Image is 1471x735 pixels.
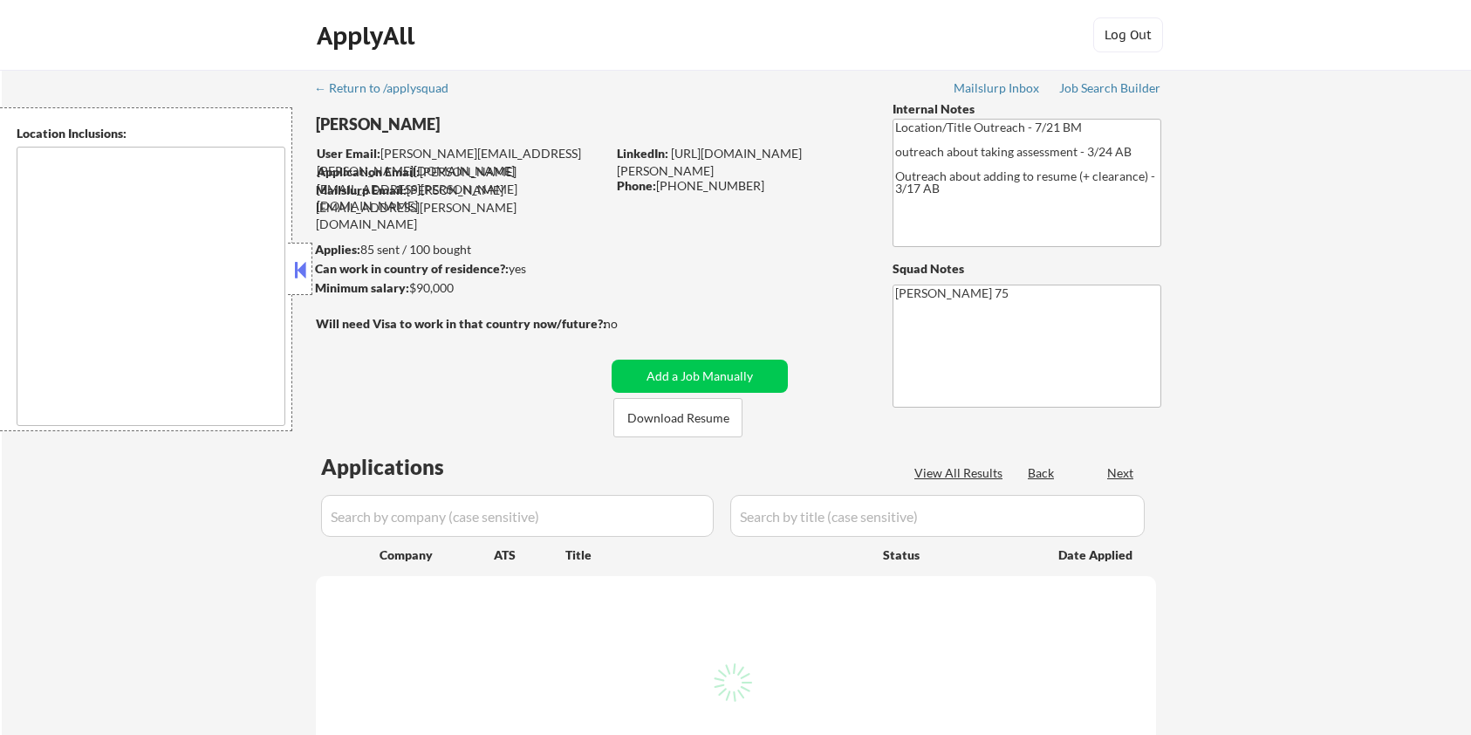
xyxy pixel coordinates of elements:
button: Download Resume [613,398,742,437]
input: Search by title (case sensitive) [730,495,1145,537]
strong: Can work in country of residence?: [315,261,509,276]
div: 85 sent / 100 bought [315,241,606,258]
strong: Applies: [315,242,360,257]
div: [PERSON_NAME] [316,113,674,135]
div: ApplyAll [317,21,420,51]
strong: Application Email: [317,164,420,179]
div: Squad Notes [893,260,1161,278]
div: Internal Notes [893,100,1161,118]
strong: Will need Visa to work in that country now/future?: [316,316,606,331]
strong: Minimum salary: [315,280,409,295]
input: Search by company (case sensitive) [321,495,714,537]
div: ATS [494,546,565,564]
div: Back [1028,464,1056,482]
strong: LinkedIn: [617,146,668,161]
div: $90,000 [315,279,606,297]
div: ← Return to /applysquad [314,82,465,94]
a: ← Return to /applysquad [314,81,465,99]
div: Location Inclusions: [17,125,285,142]
strong: User Email: [317,146,380,161]
div: Applications [321,457,494,477]
div: [PHONE_NUMBER] [617,177,864,195]
div: Status [883,539,1033,570]
div: Company [380,546,494,564]
strong: Mailslurp Email: [316,182,407,197]
div: [PERSON_NAME][EMAIL_ADDRESS][PERSON_NAME][DOMAIN_NAME] [316,182,606,233]
div: [PERSON_NAME][EMAIL_ADDRESS][PERSON_NAME][DOMAIN_NAME] [317,163,606,215]
button: Add a Job Manually [612,360,788,393]
div: [PERSON_NAME][EMAIL_ADDRESS][PERSON_NAME][DOMAIN_NAME] [317,145,606,179]
strong: Phone: [617,178,656,193]
div: no [604,315,653,333]
div: View All Results [914,464,1008,482]
button: Log Out [1093,17,1163,52]
div: Mailslurp Inbox [954,82,1041,94]
div: yes [315,260,600,278]
div: Next [1107,464,1135,482]
div: Job Search Builder [1059,82,1161,94]
div: Date Applied [1058,546,1135,564]
div: Title [565,546,866,564]
a: Mailslurp Inbox [954,81,1041,99]
a: [URL][DOMAIN_NAME][PERSON_NAME] [617,146,802,178]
